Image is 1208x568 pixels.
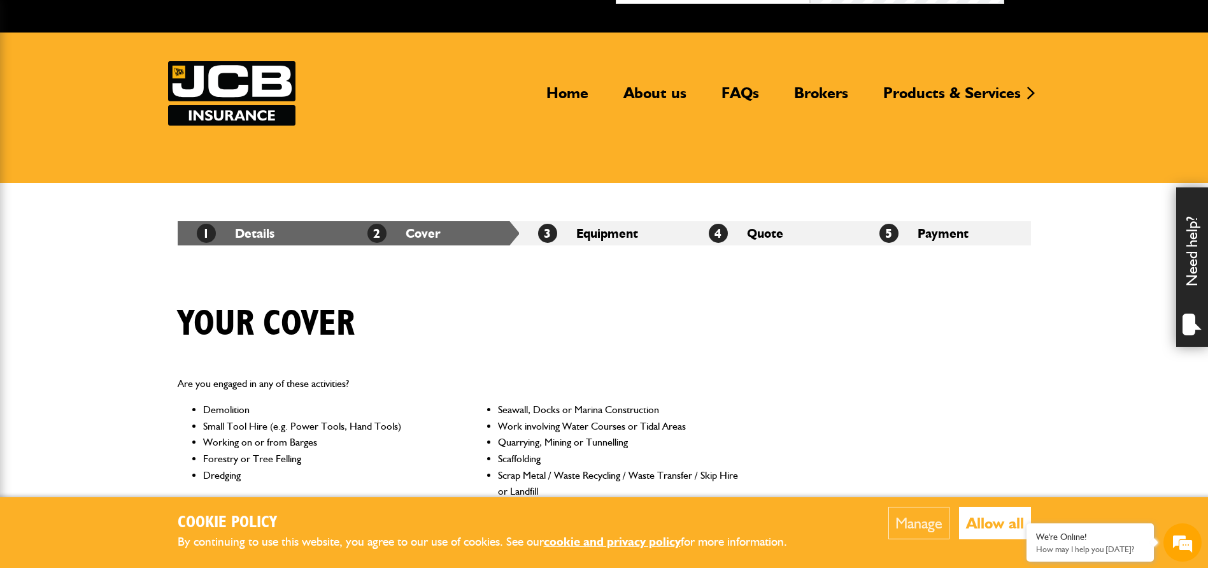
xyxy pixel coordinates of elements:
div: Chat with us now [66,71,214,88]
a: JCB Insurance Services [168,61,295,126]
textarea: Type your message and hit 'Enter' [17,231,232,382]
div: Need help? [1176,187,1208,347]
span: 1 [197,224,216,243]
img: JCB Insurance Services logo [168,61,295,126]
button: Allow all [959,507,1031,539]
span: 2 [367,224,387,243]
li: Work involving Water Courses or Tidal Areas [498,418,739,435]
button: Manage [888,507,949,539]
span: 3 [538,224,557,243]
span: 4 [709,224,728,243]
li: Scaffolding [498,451,739,467]
li: Scrap Metal / Waste Recycling / Waste Transfer / Skip Hire or Landfill [498,467,739,500]
li: Small Tool Hire (e.g. Power Tools, Hand Tools) [203,418,444,435]
a: Products & Services [874,84,1030,113]
a: 1Details [197,226,274,241]
li: Payment [860,221,1031,245]
a: FAQs [712,84,769,113]
li: Dredging [203,467,444,500]
div: We're Online! [1036,532,1144,543]
li: Working on or from Barges [203,434,444,451]
span: 5 [879,224,899,243]
li: Forestry or Tree Felling [203,451,444,467]
p: By continuing to use this website, you agree to our use of cookies. See our for more information. [178,532,808,552]
input: Enter your email address [17,156,232,184]
a: Home [537,84,598,113]
input: Enter your phone number [17,193,232,221]
input: Enter your last name [17,118,232,146]
a: About us [614,84,696,113]
em: Start Chat [173,393,231,410]
p: Are you engaged in any of these activities? [178,375,740,392]
h1: Your cover [178,303,355,346]
a: Brokers [785,84,858,113]
p: How may I help you today? [1036,544,1144,554]
a: cookie and privacy policy [544,534,681,549]
li: Cover [348,221,519,245]
div: Minimize live chat window [209,6,239,37]
li: Quarrying, Mining or Tunnelling [498,434,739,451]
li: Equipment [519,221,690,245]
img: d_20077148190_company_1631870298795_20077148190 [22,71,53,89]
li: Quote [690,221,860,245]
h2: Cookie Policy [178,513,808,533]
li: Seawall, Docks or Marina Construction [498,402,739,418]
li: Demolition [203,402,444,418]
